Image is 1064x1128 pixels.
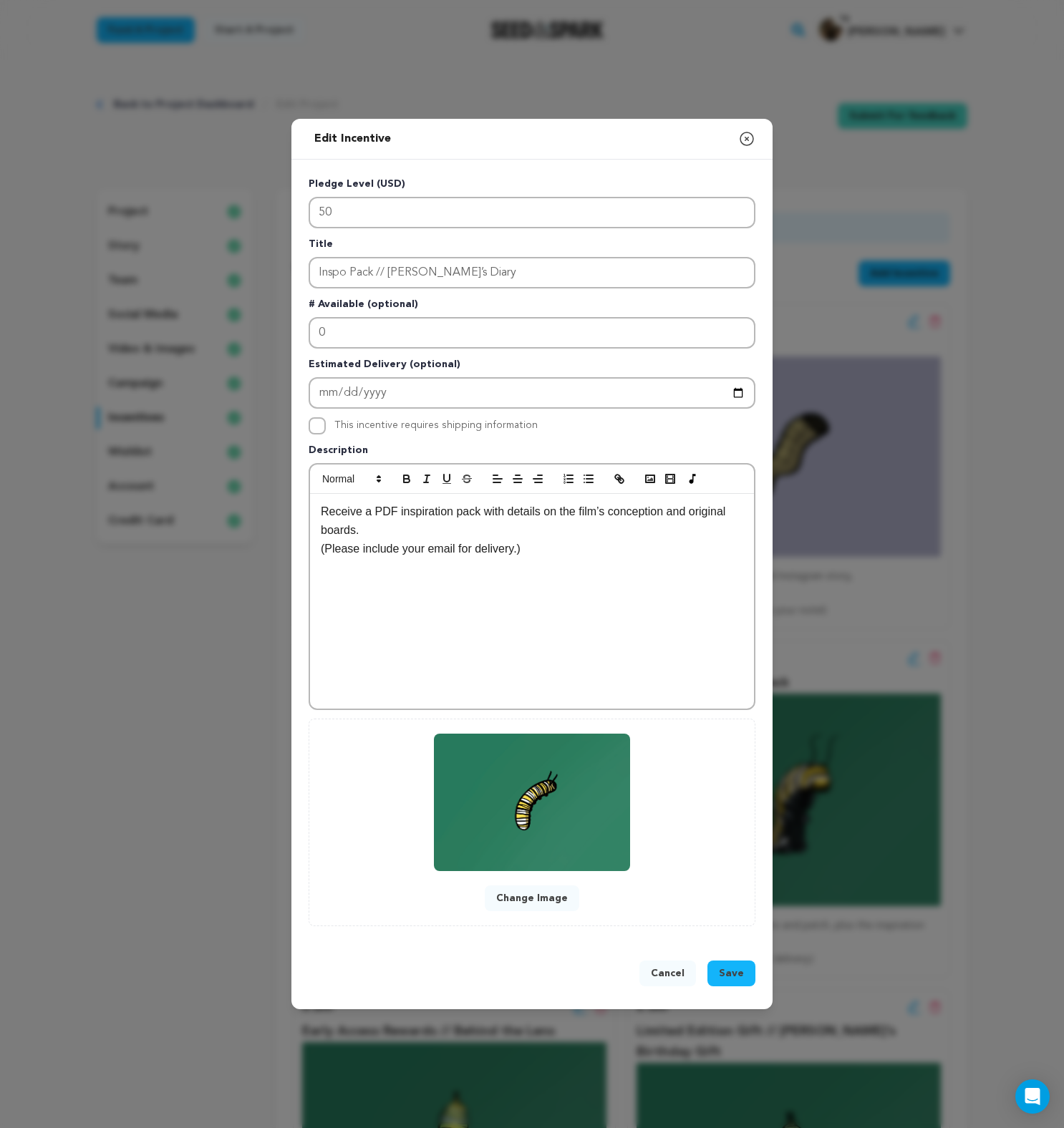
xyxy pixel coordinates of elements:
button: Save [707,961,755,986]
p: Pledge Level (USD) [309,177,755,197]
h2: Edit Incentive [309,125,397,153]
input: Enter number available [309,317,755,349]
span: Save [719,966,744,981]
input: Enter level [309,197,755,228]
p: # Available (optional) [309,297,755,317]
p: Receive a PDF inspiration pack with details on the film’s conception and original boards. [321,502,743,539]
p: (Please include your email for delivery.) [321,540,743,558]
p: Description [309,443,755,463]
p: Title [309,237,755,257]
button: Cancel [639,961,696,986]
button: Change Image [485,885,579,911]
input: Enter Estimated Delivery [309,377,755,409]
input: Enter title [309,257,755,288]
label: This incentive requires shipping information [334,420,538,430]
div: Open Intercom Messenger [1015,1079,1050,1114]
p: Estimated Delivery (optional) [309,357,755,377]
